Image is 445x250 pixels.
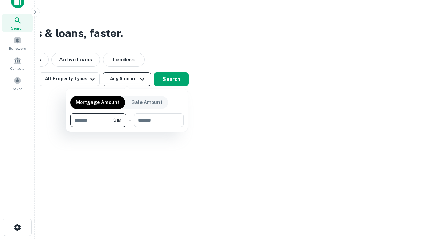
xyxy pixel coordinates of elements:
[113,117,121,123] span: $1M
[76,99,120,106] p: Mortgage Amount
[410,194,445,228] iframe: Chat Widget
[129,113,131,127] div: -
[131,99,162,106] p: Sale Amount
